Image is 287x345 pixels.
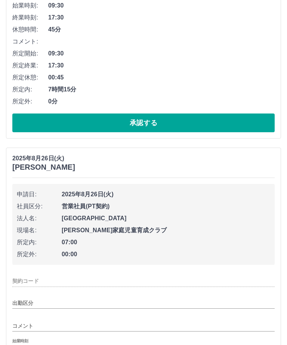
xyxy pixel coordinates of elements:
span: 09:30 [48,49,275,58]
span: 所定内: [17,238,62,247]
span: 07:00 [62,238,270,247]
span: コメント: [12,37,48,46]
span: 現場名: [17,226,62,235]
span: 始業時刻: [12,1,48,10]
span: [PERSON_NAME]家庭児童育成クラブ [62,226,270,235]
span: 00:00 [62,250,270,259]
span: 休憩時間: [12,25,48,34]
button: 承認する [12,114,275,133]
span: 17:30 [48,13,275,22]
span: 45分 [48,25,275,34]
h3: [PERSON_NAME] [12,163,75,172]
span: 00:45 [48,73,275,82]
span: 0分 [48,97,275,106]
span: 終業時刻: [12,13,48,22]
span: 法人名: [17,214,62,223]
span: 申請日: [17,190,62,199]
span: 09:30 [48,1,275,10]
span: 2025年8月26日(火) [62,190,270,199]
span: 社員区分: [17,202,62,211]
label: 始業時刻 [12,338,28,344]
span: 所定内: [12,85,48,94]
span: 17:30 [48,61,275,70]
span: 7時間15分 [48,85,275,94]
span: 営業社員(PT契約) [62,202,270,211]
span: 所定外: [17,250,62,259]
span: 所定開始: [12,49,48,58]
span: 所定終業: [12,61,48,70]
span: 所定外: [12,97,48,106]
p: 2025年8月26日(火) [12,154,75,163]
span: [GEOGRAPHIC_DATA] [62,214,270,223]
span: 所定休憩: [12,73,48,82]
